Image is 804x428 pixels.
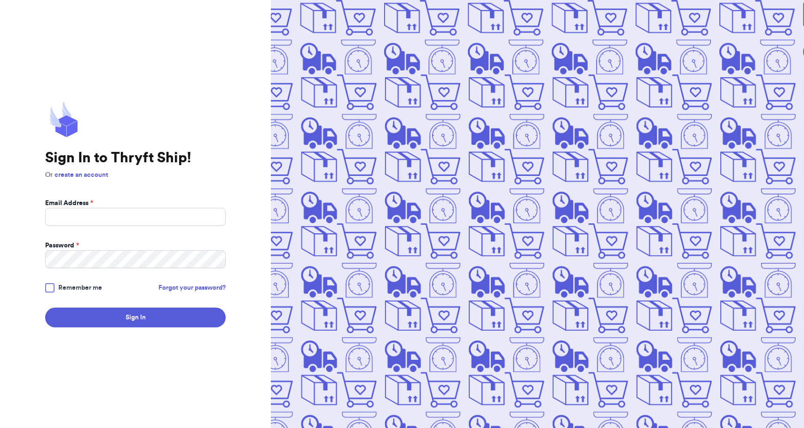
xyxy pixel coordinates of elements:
span: Remember me [58,283,102,293]
a: create an account [55,172,108,178]
p: Or [45,170,226,180]
h1: Sign In to Thryft Ship! [45,150,226,166]
label: Email Address [45,198,93,208]
a: Forgot your password? [158,283,226,293]
button: Sign In [45,308,226,327]
label: Password [45,241,79,250]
